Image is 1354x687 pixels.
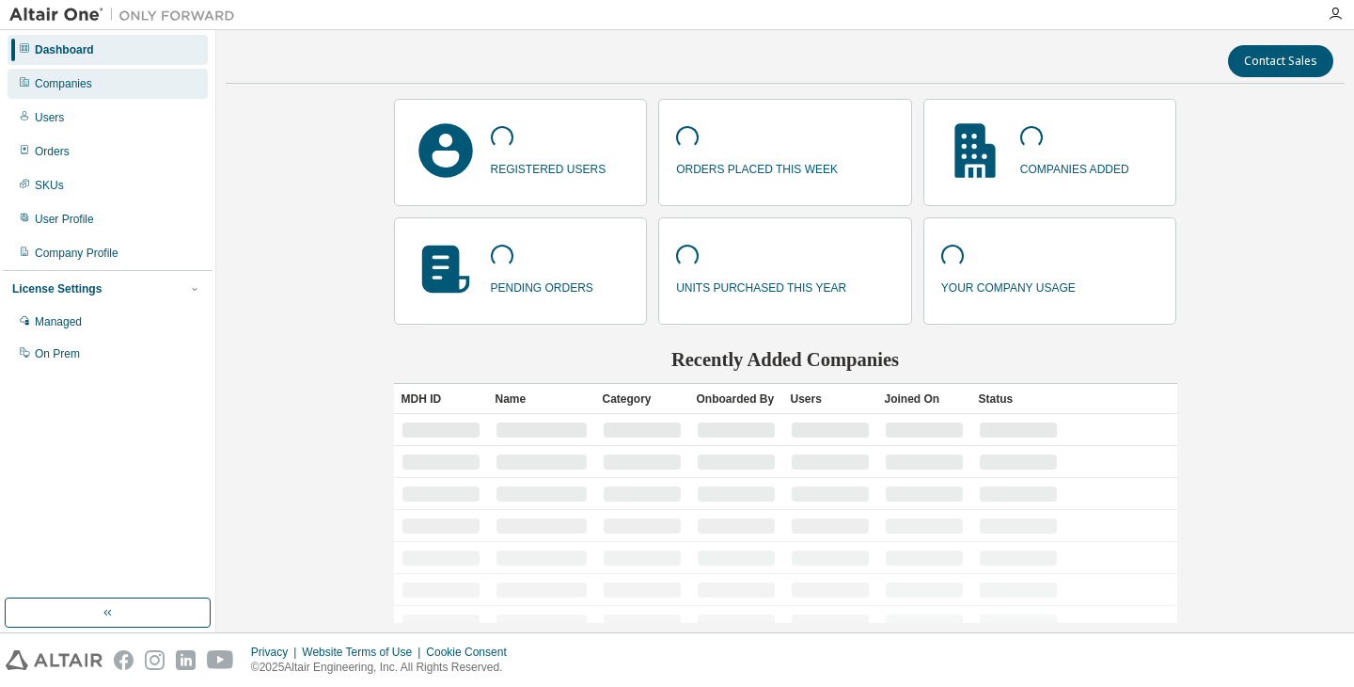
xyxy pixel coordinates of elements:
[394,347,1177,372] h2: Recently Added Companies
[1228,45,1333,77] button: Contact Sales
[401,384,480,414] div: MDH ID
[676,156,838,178] p: orders placed this week
[676,275,846,296] p: units purchased this year
[426,645,517,660] div: Cookie Consent
[35,42,94,57] div: Dashboard
[145,650,165,670] img: instagram.svg
[791,384,870,414] div: Users
[12,281,102,296] div: License Settings
[207,650,234,670] img: youtube.svg
[35,110,64,125] div: Users
[251,645,302,660] div: Privacy
[35,246,118,261] div: Company Profile
[35,178,64,193] div: SKUs
[251,660,518,676] p: © 2025 Altair Engineering, Inc. All Rights Reserved.
[35,314,82,329] div: Managed
[114,650,134,670] img: facebook.svg
[603,384,682,414] div: Category
[979,384,1058,414] div: Status
[491,275,593,296] p: pending orders
[491,156,606,178] p: registered users
[35,144,70,159] div: Orders
[697,384,776,414] div: Onboarded By
[176,650,196,670] img: linkedin.svg
[1020,156,1129,178] p: companies added
[302,645,426,660] div: Website Terms of Use
[35,76,92,91] div: Companies
[941,275,1076,296] p: your company usage
[35,346,80,361] div: On Prem
[885,384,964,414] div: Joined On
[496,384,588,414] div: Name
[6,650,102,670] img: altair_logo.svg
[9,6,244,24] img: Altair One
[35,212,94,227] div: User Profile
